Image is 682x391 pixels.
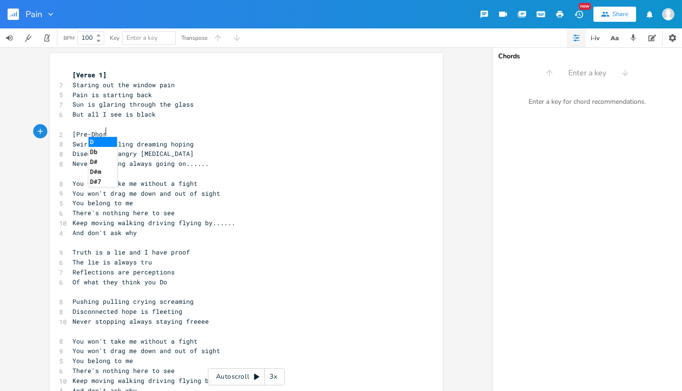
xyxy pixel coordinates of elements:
[110,35,119,41] div: Key
[89,177,117,187] li: D#7
[265,368,282,385] div: 3x
[72,189,220,198] span: You won't drag me down and out of sight
[89,167,117,177] li: D#m
[72,317,209,326] span: Never stopping always staying freeee
[72,130,107,138] span: [Pre-Dhor
[72,81,175,89] span: Staring out the window pain
[72,218,235,227] span: Keep moving walking driving flying by......
[26,10,42,18] span: Pain
[72,278,167,286] span: Of what they think you Do
[72,307,182,316] span: Disconnected hope is fleeting
[72,91,152,99] span: Pain is starting back
[593,7,636,22] button: Share
[72,209,175,217] span: There's nothing here to see
[89,147,117,157] li: Db
[662,8,674,20] img: Dan Lewis
[72,100,194,109] span: Sun is glaring through the glass
[569,6,588,23] button: New
[72,228,137,237] span: And don't ask why
[498,53,676,60] div: Chords
[72,268,175,276] span: Reflections are perceptions
[126,34,158,42] span: Enter a key
[568,68,606,79] span: Enter a key
[72,199,133,207] span: You belong to me
[72,366,175,375] span: There's nothing here to see
[72,376,235,385] span: Keep moving walking driving flying by......
[612,10,628,18] div: Share
[493,92,682,112] div: Enter a key for chord recommendations.
[72,346,220,355] span: You won't drag me down and out of sight
[72,159,209,168] span: Never stopping always going on......
[72,356,133,365] span: You belong to me
[89,157,117,167] li: D#
[63,36,74,41] div: BPM
[72,140,194,148] span: Swirling falling dreaming hoping
[89,137,117,147] li: D
[72,71,107,79] span: [Verse 1]
[579,3,591,10] div: New
[72,337,197,346] span: You won't take me without a fight
[72,258,152,266] span: The lie is always tru
[72,110,156,118] span: But all I see is black
[72,149,194,158] span: Disembodied angry [MEDICAL_DATA]
[72,248,190,256] span: Truth is a lie and I have proof
[181,35,207,41] div: Transpose
[72,297,194,306] span: Pushing pulling crying screaming
[72,179,197,188] span: You won't take me without a fight
[208,368,285,385] div: Autoscroll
